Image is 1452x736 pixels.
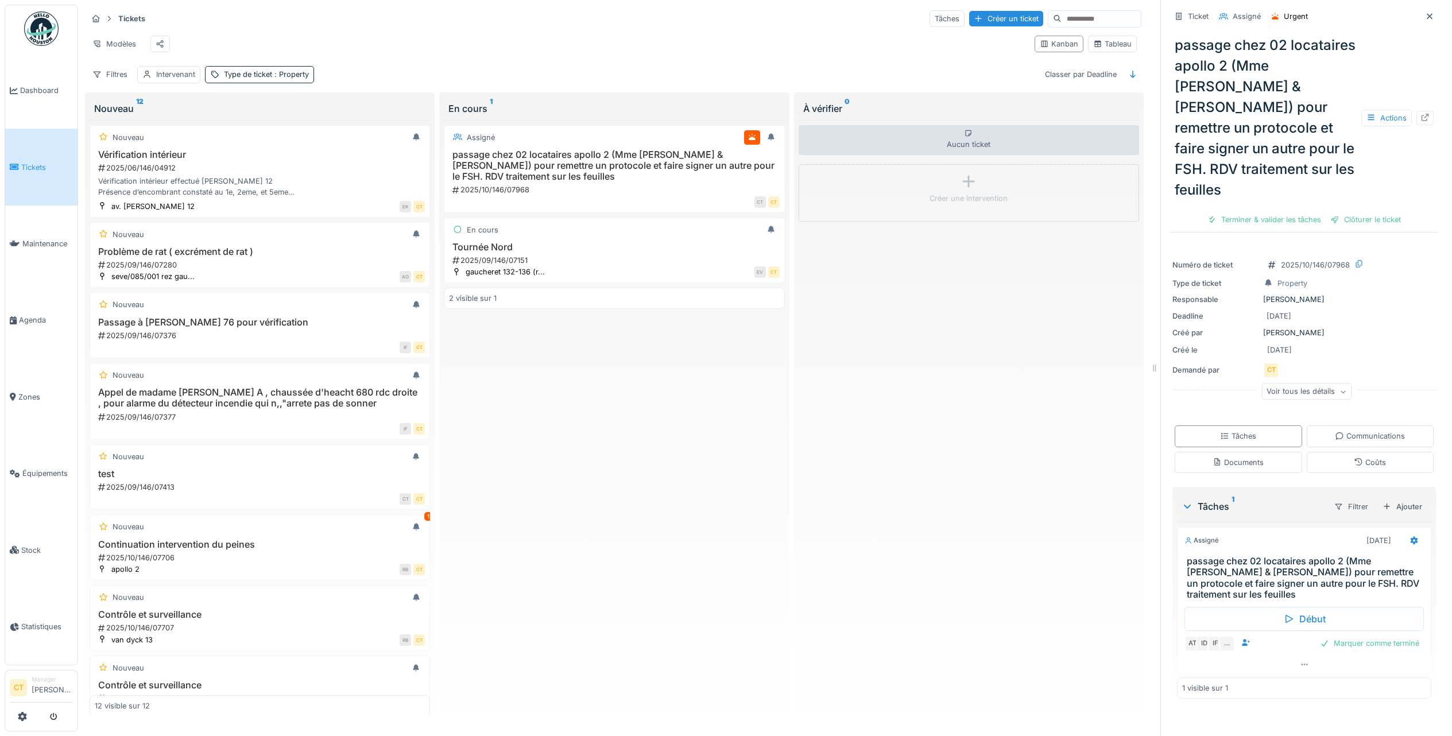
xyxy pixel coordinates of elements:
span: Stock [21,545,73,556]
div: Début [1184,607,1424,631]
div: [PERSON_NAME] [1172,294,1436,305]
div: Vérification intérieur effectué [PERSON_NAME] 12 Présence d’encombrant constaté au 1e, 2eme, et 5... [95,176,425,197]
div: RB [400,564,411,575]
div: En cours [467,224,498,235]
span: Équipements [22,468,73,479]
h3: Problème de rat ( excrément de rat ) [95,246,425,257]
span: Zones [18,392,73,402]
div: CT [768,266,780,278]
div: Type de ticket [224,69,309,80]
span: Maintenance [22,238,73,249]
div: 2025/10/146/07968 [1281,259,1350,270]
a: Maintenance [5,206,78,282]
div: Assigné [467,132,495,143]
div: Classer par Deadline [1040,66,1122,83]
div: Manager [32,675,73,684]
div: CT [768,196,780,208]
div: Actions [1361,110,1412,126]
sup: 0 [845,102,850,115]
a: Dashboard [5,52,78,129]
div: À vérifier [803,102,1135,115]
h3: passage chez 02 locataires apollo 2 (Mme [PERSON_NAME] & [PERSON_NAME]) pour remettre un protocol... [449,149,779,183]
a: CT Manager[PERSON_NAME] [10,675,73,703]
a: Stock [5,512,78,588]
div: Nouveau [113,592,144,603]
div: Nouveau [94,102,425,115]
div: 2025/10/146/07707 [97,622,425,633]
div: Tableau [1093,38,1132,49]
div: CT [400,493,411,505]
h3: Contrôle et surveillance [95,680,425,691]
div: IF [400,423,411,435]
h3: Continuation intervention du peines [95,539,425,550]
div: van dyck 13 [111,634,153,645]
a: Statistiques [5,588,78,665]
div: av. [PERSON_NAME] 12 [111,201,195,212]
div: gaucheret 132-136 (r... [466,266,545,277]
div: Nouveau [113,663,144,673]
h3: Tournée Nord [449,242,779,253]
div: apollo 2 [111,564,140,575]
div: Créé le [1172,344,1259,355]
span: Agenda [19,315,73,326]
div: 2025/09/146/07376 [97,330,425,341]
div: AO [400,271,411,282]
div: En cours [448,102,780,115]
div: CT [413,423,425,435]
div: Filtres [87,66,133,83]
div: Modèles [87,36,141,52]
div: 2025/06/146/04912 [97,162,425,173]
div: Nouveau [113,229,144,240]
div: Assigné [1184,536,1219,545]
div: 2025/10/146/07708 [97,693,425,704]
div: Demandé par [1172,365,1259,375]
div: RB [400,634,411,646]
span: : Property [272,70,309,79]
div: 2025/09/146/07151 [451,255,779,266]
div: Aucun ticket [799,125,1139,155]
h3: passage chez 02 locataires apollo 2 (Mme [PERSON_NAME] & [PERSON_NAME]) pour remettre un protocol... [1187,556,1426,600]
div: [DATE] [1267,344,1292,355]
div: CT [413,271,425,282]
div: Type de ticket [1172,278,1259,289]
div: Créer une intervention [930,193,1008,204]
div: EV [754,266,766,278]
div: CT [413,201,425,212]
div: Marquer comme terminé [1315,636,1424,651]
div: CT [1263,362,1279,378]
div: Urgent [1284,11,1308,22]
div: Tâches [1220,431,1256,441]
div: Coûts [1354,457,1386,468]
span: Dashboard [20,85,73,96]
div: 12 visible sur 12 [95,700,150,711]
div: IF [1207,636,1223,652]
div: Ajouter [1378,499,1427,514]
div: Nouveau [113,299,144,310]
div: CT [413,342,425,353]
div: CT [413,634,425,646]
div: Property [1277,278,1307,289]
h3: Appel de madame [PERSON_NAME] A , chaussée d'heacht 680 rdc droite , pour alarme du détecteur inc... [95,387,425,409]
div: ID [1196,636,1212,652]
h3: test [95,468,425,479]
div: Documents [1213,457,1264,468]
span: Tickets [21,162,73,173]
div: Intervenant [156,69,195,80]
strong: Tickets [114,13,150,24]
div: 2025/09/146/07377 [97,412,425,423]
div: CT [754,196,766,208]
div: 2025/10/146/07706 [97,552,425,563]
div: 2025/09/146/07413 [97,482,425,493]
div: Kanban [1040,38,1078,49]
div: Nouveau [113,132,144,143]
div: Responsable [1172,294,1259,305]
div: seve/085/001 rez gau... [111,271,195,282]
div: [PERSON_NAME] [1172,327,1436,338]
div: Nouveau [113,521,144,532]
div: AT [1184,636,1201,652]
div: Tâches [1182,499,1325,513]
div: Nouveau [113,451,144,462]
a: Tickets [5,129,78,205]
div: Assigné [1233,11,1261,22]
img: Badge_color-CXgf-gQk.svg [24,11,59,46]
